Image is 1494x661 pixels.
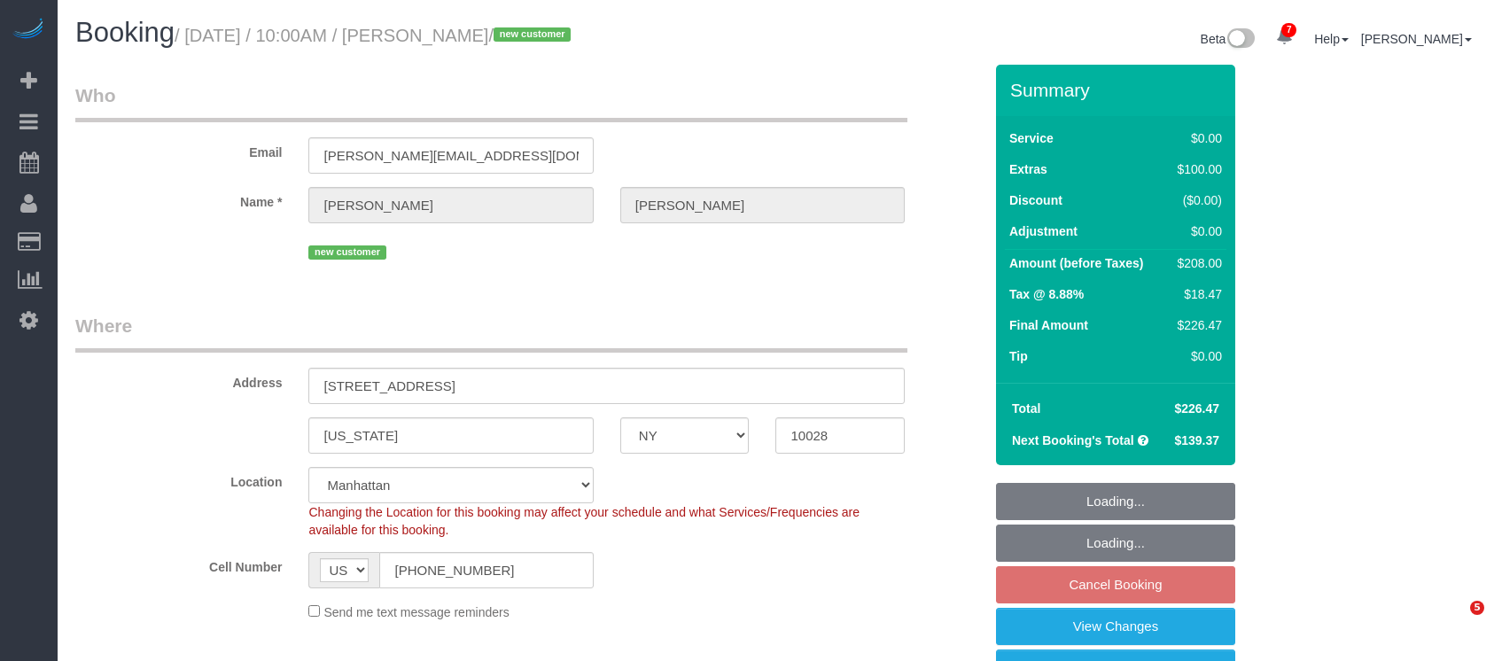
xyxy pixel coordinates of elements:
span: $139.37 [1174,433,1219,447]
div: $0.00 [1171,129,1222,147]
span: Send me text message reminders [323,605,509,619]
a: [PERSON_NAME] [1361,32,1472,46]
label: Discount [1009,191,1062,209]
label: Tax @ 8.88% [1009,285,1084,303]
a: 7 [1267,18,1302,57]
img: New interface [1226,28,1255,51]
span: Changing the Location for this booking may affect your schedule and what Services/Frequencies are... [308,505,860,537]
label: Amount (before Taxes) [1009,254,1143,272]
label: Name * [62,187,295,211]
div: ($0.00) [1171,191,1222,209]
small: / [DATE] / 10:00AM / [PERSON_NAME] [175,26,576,45]
span: 5 [1470,601,1484,615]
label: Tip [1009,347,1028,365]
div: $18.47 [1171,285,1222,303]
strong: Total [1012,401,1040,416]
input: Last Name [620,187,905,223]
span: Booking [75,17,175,48]
span: new customer [494,27,571,42]
label: Service [1009,129,1054,147]
a: Beta [1201,32,1256,46]
label: Cell Number [62,552,295,576]
div: $226.47 [1171,316,1222,334]
div: $208.00 [1171,254,1222,272]
input: City [308,417,593,454]
div: $100.00 [1171,160,1222,178]
input: Zip Code [775,417,905,454]
a: Help [1314,32,1349,46]
input: Email [308,137,593,174]
div: $0.00 [1171,222,1222,240]
label: Adjustment [1009,222,1078,240]
span: / [488,26,576,45]
iframe: Intercom live chat [1434,601,1476,643]
img: Automaid Logo [11,18,46,43]
div: $0.00 [1171,347,1222,365]
label: Address [62,368,295,392]
strong: Next Booking's Total [1012,433,1134,447]
label: Final Amount [1009,316,1088,334]
legend: Where [75,313,907,353]
input: First Name [308,187,593,223]
span: new customer [308,245,385,260]
label: Location [62,467,295,491]
label: Extras [1009,160,1047,178]
h3: Summary [1010,80,1226,100]
span: 7 [1281,23,1296,37]
label: Email [62,137,295,161]
span: $226.47 [1174,401,1219,416]
a: View Changes [996,608,1235,645]
input: Cell Number [379,552,593,588]
legend: Who [75,82,907,122]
